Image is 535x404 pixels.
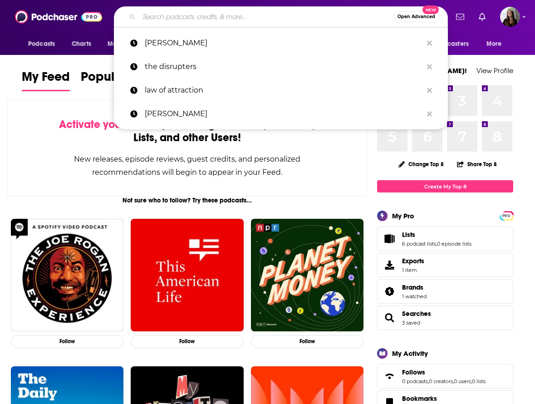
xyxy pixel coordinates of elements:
[402,293,427,300] a: 1 watched
[402,320,420,326] a: 3 saved
[429,378,453,384] a: 0 creators
[114,102,448,126] a: [PERSON_NAME]
[472,378,486,384] a: 0 lists
[59,118,152,131] span: Activate your Feed
[393,11,439,22] button: Open AdvancedNew
[114,55,448,79] a: the disrupters
[377,364,513,389] span: Follows
[251,219,363,331] img: Planet Money
[402,283,427,291] a: Brands
[377,227,513,251] span: Lists
[402,368,486,376] a: Follows
[72,38,91,50] span: Charts
[402,267,424,273] span: 1 item
[131,219,243,331] img: This American Life
[402,257,424,265] span: Exports
[402,231,415,239] span: Lists
[480,35,513,53] button: open menu
[114,79,448,102] a: law of attraction
[15,8,102,25] img: Podchaser - Follow, Share and Rate Podcasts
[437,241,471,247] a: 0 episode lists
[500,7,520,27] span: Logged in as bnmartinn
[145,102,422,126] p: nick loper
[101,35,152,53] button: open menu
[402,394,455,403] a: Bookmarks
[11,335,123,348] button: Follow
[7,197,367,204] div: Not sure who to follow? Try these podcasts...
[22,35,67,53] button: open menu
[145,79,422,102] p: law of attraction
[501,212,512,219] a: PRO
[402,241,436,247] a: 6 podcast lists
[377,305,513,330] span: Searches
[114,6,448,27] div: Search podcasts, credits, & more...
[28,38,55,50] span: Podcasts
[402,368,425,376] span: Follows
[139,10,393,24] input: Search podcasts, credits, & more...
[145,31,422,55] p: steve trang
[454,378,471,384] a: 0 users
[486,38,502,50] span: More
[436,241,437,247] span: ,
[428,378,429,384] span: ,
[377,279,513,304] span: Brands
[419,35,482,53] button: open menu
[81,69,158,90] span: Popular Feed
[392,212,414,220] div: My Pro
[422,5,439,14] span: New
[452,9,468,25] a: Show notifications dropdown
[380,285,398,298] a: Brands
[471,378,472,384] span: ,
[108,38,140,50] span: Monitoring
[453,378,454,384] span: ,
[11,219,123,331] img: The Joe Rogan Experience
[402,394,437,403] span: Bookmarks
[398,15,435,19] span: Open Advanced
[402,310,431,318] a: Searches
[500,7,520,27] button: Show profile menu
[22,69,70,91] a: My Feed
[500,7,520,27] img: User Profile
[114,31,448,55] a: [PERSON_NAME]
[476,66,513,75] a: View Profile
[380,232,398,245] a: Lists
[380,370,398,383] a: Follows
[402,283,423,291] span: Brands
[66,35,97,53] a: Charts
[393,158,449,170] button: Change Top 8
[81,69,158,91] a: Popular Feed
[145,55,422,79] p: the disrupters
[377,253,513,277] a: Exports
[53,153,321,179] div: New releases, episode reviews, guest credits, and personalized recommendations will begin to appe...
[251,335,363,348] button: Follow
[377,180,513,192] a: Create My Top 8
[392,349,428,358] div: My Activity
[22,69,70,90] span: My Feed
[402,231,471,239] a: Lists
[456,155,497,173] button: Share Top 8
[380,259,398,271] span: Exports
[475,9,489,25] a: Show notifications dropdown
[402,378,428,384] a: 0 podcasts
[380,311,398,324] a: Searches
[131,335,243,348] button: Follow
[53,118,321,144] div: by following Podcasts, Creators, Lists, and other Users!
